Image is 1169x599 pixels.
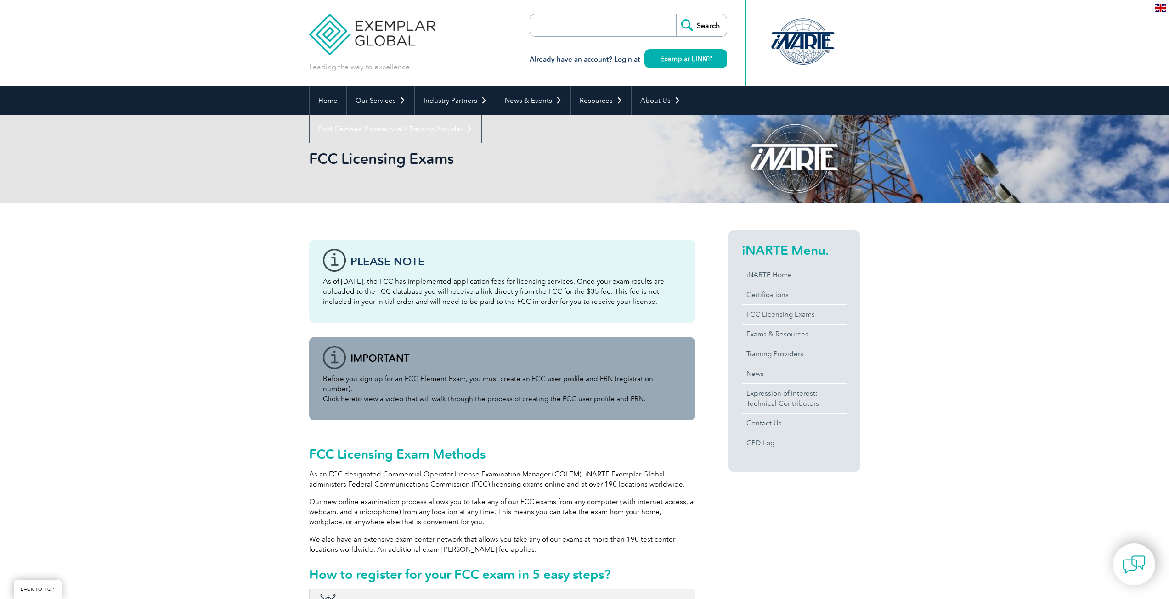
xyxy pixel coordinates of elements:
a: Industry Partners [415,86,496,115]
a: FCC Licensing Exams [742,305,847,324]
a: Find Certified Professional / Training Provider [310,115,481,143]
p: Leading the way to excellence [309,62,410,72]
a: Exams & Resources [742,325,847,344]
a: Training Providers [742,344,847,364]
input: Search [676,14,727,36]
h2: How to register for your FCC exam in 5 easy steps? [309,567,695,582]
a: CPD Log [742,433,847,453]
p: As of [DATE], the FCC has implemented application fees for licensing services. Once your exam res... [323,276,681,307]
h3: Already have an account? Login at [530,54,727,65]
a: BACK TO TOP [14,580,62,599]
h2: FCC Licensing Exams [309,151,695,166]
p: As an FCC designated Commercial Operator License Examination Manager (COLEM), iNARTE Exemplar Glo... [309,469,695,489]
a: Expression of Interest:Technical Contributors [742,384,847,413]
a: Resources [571,86,631,115]
a: iNARTE Home [742,265,847,285]
p: Before you sign up for an FCC Element Exam, you must create an FCC user profile and FRN (registra... [323,374,681,404]
img: contact-chat.png [1123,553,1146,576]
img: open_square.png [706,56,712,61]
a: About Us [632,86,689,115]
a: Certifications [742,285,847,304]
a: News [742,364,847,383]
p: We also have an extensive exam center network that allows you take any of our exams at more than ... [309,534,695,554]
a: News & Events [496,86,570,115]
a: Home [310,86,346,115]
h2: iNARTE Menu. [742,243,847,258]
a: Contact Us [742,414,847,433]
h3: Please note [350,256,681,267]
a: Exemplar LINK [644,49,727,68]
img: en [1155,4,1166,12]
a: Our Services [347,86,414,115]
h2: FCC Licensing Exam Methods [309,447,695,461]
p: Our new online examination process allows you to take any of our FCC exams from any computer (wit... [309,497,695,527]
a: Click here [323,395,356,403]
